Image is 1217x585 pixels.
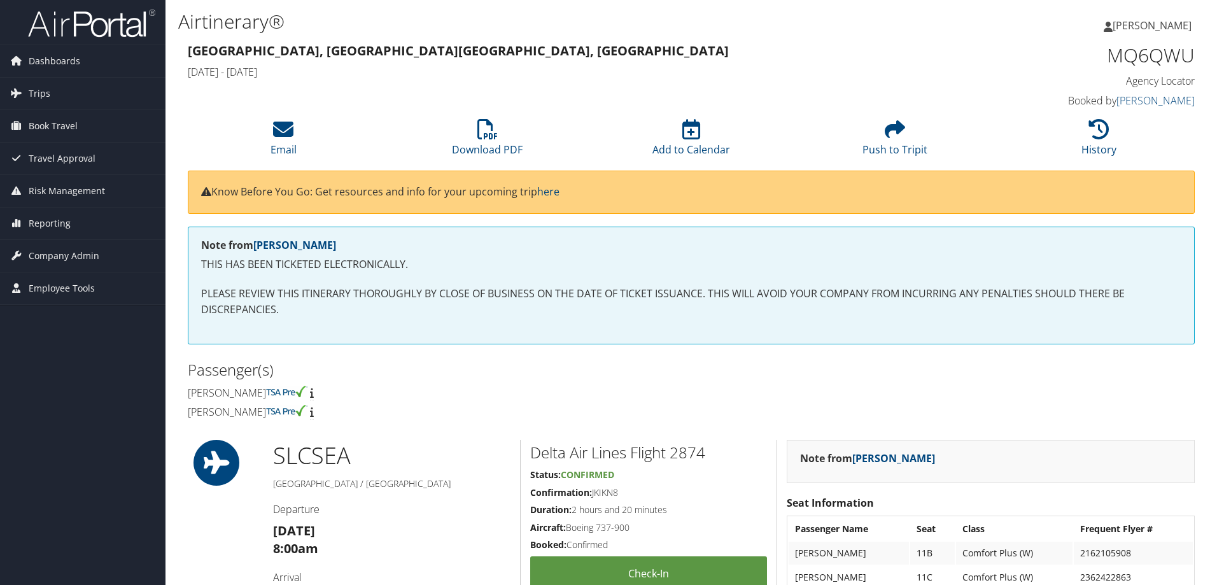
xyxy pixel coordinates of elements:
[188,42,729,59] strong: [GEOGRAPHIC_DATA], [GEOGRAPHIC_DATA] [GEOGRAPHIC_DATA], [GEOGRAPHIC_DATA]
[1081,126,1116,157] a: History
[29,272,95,304] span: Employee Tools
[530,469,561,481] strong: Status:
[910,542,955,565] td: 11B
[188,359,682,381] h2: Passenger(s)
[956,518,1073,540] th: Class
[910,518,955,540] th: Seat
[530,521,767,534] h5: Boeing 737-900
[273,440,510,472] h1: SLC SEA
[452,126,523,157] a: Download PDF
[800,451,935,465] strong: Note from
[530,442,767,463] h2: Delta Air Lines Flight 2874
[273,540,318,557] strong: 8:00am
[530,539,767,551] h5: Confirmed
[1074,542,1193,565] td: 2162105908
[201,286,1181,318] p: PLEASE REVIEW THIS ITINERARY THOROUGHLY BY CLOSE OF BUSINESS ON THE DATE OF TICKET ISSUANCE. THIS...
[957,42,1195,69] h1: MQ6QWU
[201,257,1181,273] p: THIS HAS BEEN TICKETED ELECTRONICALLY.
[852,451,935,465] a: [PERSON_NAME]
[188,386,682,400] h4: [PERSON_NAME]
[1116,94,1195,108] a: [PERSON_NAME]
[253,238,336,252] a: [PERSON_NAME]
[652,126,730,157] a: Add to Calendar
[273,522,315,539] strong: [DATE]
[1104,6,1204,45] a: [PERSON_NAME]
[1074,518,1193,540] th: Frequent Flyer #
[29,110,78,142] span: Book Travel
[956,542,1073,565] td: Comfort Plus (W)
[201,184,1181,201] p: Know Before You Go: Get resources and info for your upcoming trip
[273,570,510,584] h4: Arrival
[188,65,938,79] h4: [DATE] - [DATE]
[530,539,566,551] strong: Booked:
[789,518,909,540] th: Passenger Name
[787,496,874,510] strong: Seat Information
[29,45,80,77] span: Dashboards
[530,486,592,498] strong: Confirmation:
[957,94,1195,108] h4: Booked by
[266,405,307,416] img: tsa-precheck.png
[862,126,927,157] a: Push to Tripit
[29,143,95,174] span: Travel Approval
[530,504,572,516] strong: Duration:
[537,185,559,199] a: here
[273,502,510,516] h4: Departure
[29,208,71,239] span: Reporting
[201,238,336,252] strong: Note from
[188,405,682,419] h4: [PERSON_NAME]
[530,521,566,533] strong: Aircraft:
[530,504,767,516] h5: 2 hours and 20 minutes
[29,78,50,109] span: Trips
[789,542,909,565] td: [PERSON_NAME]
[271,126,297,157] a: Email
[178,8,862,35] h1: Airtinerary®
[1113,18,1192,32] span: [PERSON_NAME]
[273,477,510,490] h5: [GEOGRAPHIC_DATA] / [GEOGRAPHIC_DATA]
[29,240,99,272] span: Company Admin
[561,469,614,481] span: Confirmed
[266,386,307,397] img: tsa-precheck.png
[530,486,767,499] h5: JKIKN8
[957,74,1195,88] h4: Agency Locator
[29,175,105,207] span: Risk Management
[28,8,155,38] img: airportal-logo.png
